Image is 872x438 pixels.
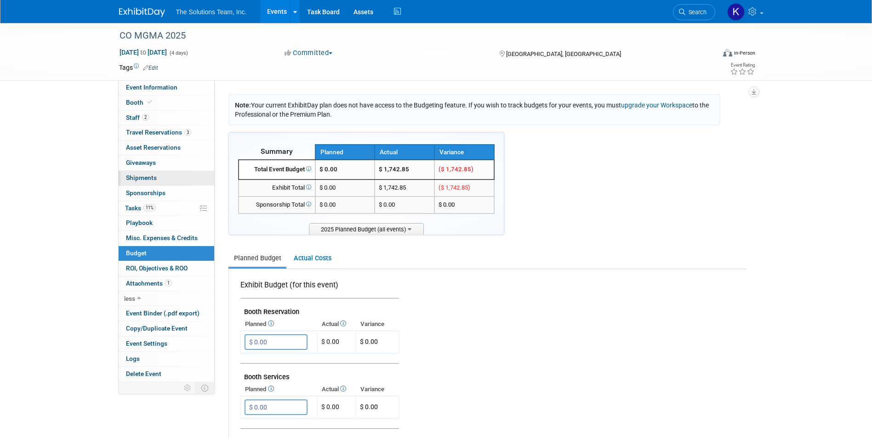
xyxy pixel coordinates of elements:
a: Misc. Expenses & Credits [119,231,214,246]
img: Kaelon Harris [727,3,745,21]
a: Budget [119,246,214,261]
span: 3 [184,129,191,136]
span: Travel Reservations [126,129,191,136]
th: Variance [356,383,399,396]
td: Tags [119,63,158,72]
span: Booth [126,99,154,106]
div: Event Format [661,48,756,62]
a: Event Information [119,80,214,95]
span: ROI, Objectives & ROO [126,264,188,272]
td: $ 1,742.85 [375,160,434,180]
a: Playbook [119,216,214,230]
th: Actual [317,383,356,396]
th: Planned [315,145,375,160]
span: Event Information [126,84,177,91]
a: Search [673,4,715,20]
a: Tasks11% [119,201,214,216]
a: Giveaways [119,156,214,170]
span: to [139,49,148,56]
span: Note: [235,101,251,109]
th: Actual [375,145,434,160]
span: Logs [126,355,140,362]
span: Attachments [126,280,172,287]
a: Logs [119,352,214,366]
a: less [119,292,214,306]
td: Personalize Event Tab Strip [180,382,196,394]
span: $ 0.00 [319,184,336,191]
div: Sponsorship Total [243,201,311,209]
span: 2 [142,114,149,121]
td: $ 0.00 [375,197,434,213]
div: CO MGMA 2025 [116,28,701,44]
div: Exhibit Budget (for this event) [240,280,395,295]
img: Format-Inperson.png [723,49,732,56]
img: ExhibitDay [119,8,165,17]
a: Shipments [119,171,214,185]
span: Copy/Duplicate Event [126,325,188,332]
span: Delete Event [126,370,161,377]
a: Travel Reservations3 [119,125,214,140]
span: The Solutions Team, Inc. [176,8,247,16]
span: (4 days) [169,50,188,56]
th: Planned [240,318,317,331]
span: Giveaways [126,159,156,166]
span: [DATE] [DATE] [119,48,167,56]
span: Tasks [125,204,156,212]
div: In-Person [734,50,755,56]
span: $ 0.00 [360,403,378,410]
span: Budget [126,249,147,257]
span: Event Settings [126,340,167,347]
span: Event Binder (.pdf export) [126,309,199,317]
td: Toggle Event Tabs [195,382,214,394]
a: Delete Event [119,367,214,382]
a: Copy/Duplicate Event [119,321,214,336]
button: Committed [281,48,336,58]
th: Variance [434,145,494,160]
a: Event Binder (.pdf export) [119,306,214,321]
span: Shipments [126,174,157,181]
th: Variance [356,318,399,331]
th: Actual [317,318,356,331]
div: Total Event Budget [243,165,311,174]
span: [GEOGRAPHIC_DATA], [GEOGRAPHIC_DATA] [506,51,621,57]
span: ($ 1,742.85) [439,184,470,191]
td: Booth Services [240,364,399,383]
span: 2025 Planned Budget (all events) [309,223,424,235]
a: Asset Reservations [119,140,214,155]
span: Search [685,9,707,16]
span: Staff [126,114,149,121]
span: 11% [143,204,156,211]
td: $ 1,742.85 [375,180,434,197]
a: upgrade your Workspace [621,101,692,109]
th: Planned [240,383,317,396]
a: ROI, Objectives & ROO [119,261,214,276]
a: Attachments1 [119,276,214,291]
span: $ 0.00 [319,166,337,173]
span: Summary [261,147,293,156]
span: Playbook [126,219,153,226]
span: Your current ExhibitDay plan does not have access to the Budgeting feature. If you wish to track ... [235,101,709,118]
a: Actual Costs [288,250,336,267]
span: $ 0.00 [321,338,339,345]
a: Booth [119,95,214,110]
span: $ 0.00 [439,201,455,208]
td: $ 0.00 [317,396,356,419]
a: Planned Budget [228,250,286,267]
td: Booth Reservation [240,298,399,318]
a: Staff2 [119,111,214,125]
div: Event Rating [730,63,755,67]
span: Asset Reservations [126,144,181,151]
span: $ 0.00 [319,201,336,208]
a: Edit [143,65,158,71]
a: Event Settings [119,337,214,351]
span: 1 [165,280,172,286]
i: Booth reservation complete [148,100,152,105]
div: Exhibit Total [243,184,311,192]
span: $ 0.00 [360,338,378,345]
span: ($ 1,742.85) [439,166,473,173]
a: Sponsorships [119,186,214,201]
span: Misc. Expenses & Credits [126,234,198,241]
span: less [124,295,135,302]
span: Sponsorships [126,189,165,197]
